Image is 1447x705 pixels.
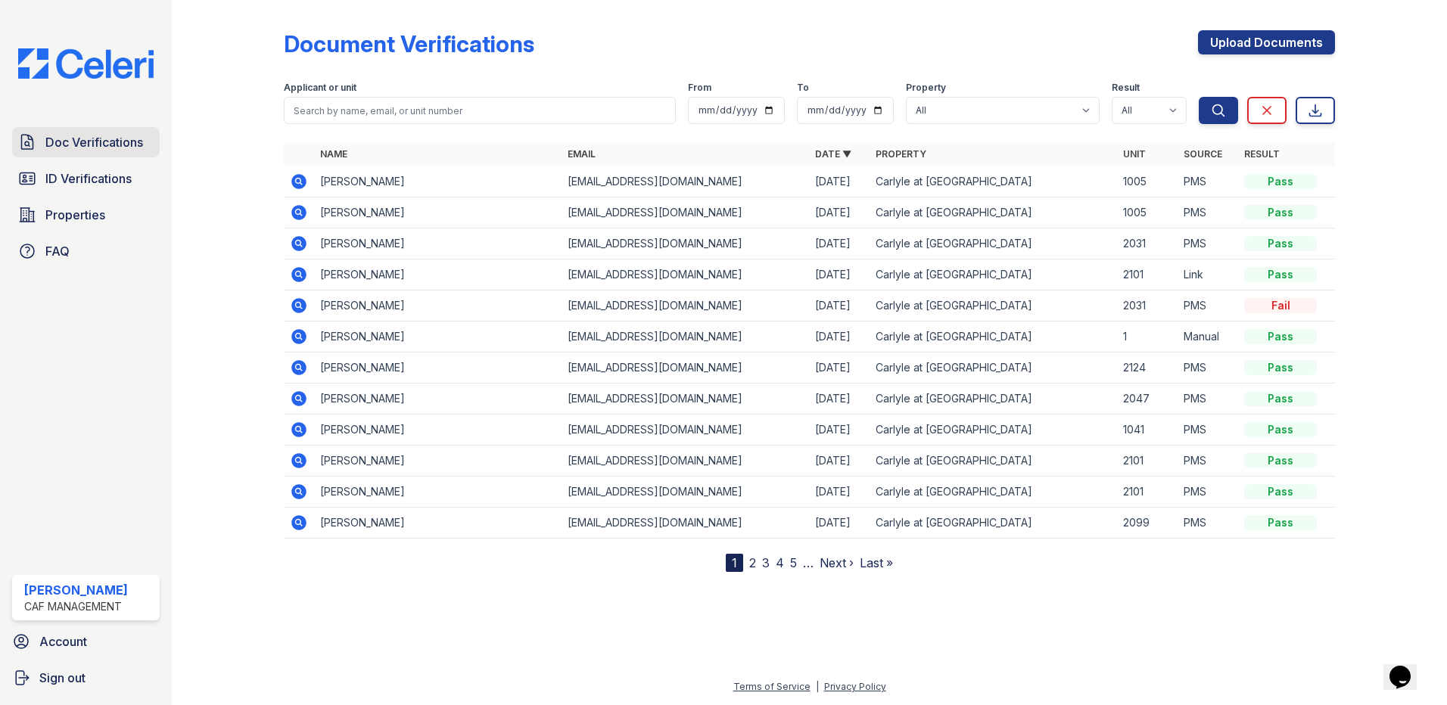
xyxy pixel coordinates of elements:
[870,446,1117,477] td: Carlyle at [GEOGRAPHIC_DATA]
[562,166,809,197] td: [EMAIL_ADDRESS][DOMAIN_NAME]
[1178,446,1238,477] td: PMS
[562,477,809,508] td: [EMAIL_ADDRESS][DOMAIN_NAME]
[776,555,784,570] a: 4
[870,197,1117,228] td: Carlyle at [GEOGRAPHIC_DATA]
[1112,82,1140,94] label: Result
[809,477,870,508] td: [DATE]
[1184,148,1222,160] a: Source
[1178,259,1238,290] td: Link
[39,669,86,687] span: Sign out
[1244,298,1317,313] div: Fail
[1178,197,1238,228] td: PMS
[45,169,132,188] span: ID Verifications
[45,242,70,260] span: FAQ
[562,228,809,259] td: [EMAIL_ADDRESS][DOMAIN_NAME]
[45,133,143,151] span: Doc Verifications
[1178,166,1238,197] td: PMS
[1244,391,1317,406] div: Pass
[1117,477,1178,508] td: 2101
[314,477,562,508] td: [PERSON_NAME]
[1117,415,1178,446] td: 1041
[815,148,851,160] a: Date ▼
[6,626,166,657] a: Account
[6,48,166,79] img: CE_Logo_Blue-a8612792a0a2168367f1c8372b55b34899dd931a85d93a1a3d3e32e68fde9ad4.png
[870,321,1117,352] td: Carlyle at [GEOGRAPHIC_DATA]
[562,446,809,477] td: [EMAIL_ADDRESS][DOMAIN_NAME]
[12,200,160,230] a: Properties
[314,384,562,415] td: [PERSON_NAME]
[809,228,870,259] td: [DATE]
[870,384,1117,415] td: Carlyle at [GEOGRAPHIC_DATA]
[809,508,870,539] td: [DATE]
[1198,30,1335,54] a: Upload Documents
[733,681,811,692] a: Terms of Service
[314,290,562,321] td: [PERSON_NAME]
[809,166,870,197] td: [DATE]
[870,415,1117,446] td: Carlyle at [GEOGRAPHIC_DATA]
[1117,446,1178,477] td: 2101
[860,555,893,570] a: Last »
[809,415,870,446] td: [DATE]
[1244,453,1317,468] div: Pass
[314,321,562,352] td: [PERSON_NAME]
[749,555,756,570] a: 2
[1383,644,1432,690] iframe: chat widget
[1117,259,1178,290] td: 2101
[314,446,562,477] td: [PERSON_NAME]
[1244,148,1280,160] a: Result
[12,127,160,157] a: Doc Verifications
[809,446,870,477] td: [DATE]
[6,663,166,693] a: Sign out
[1178,228,1238,259] td: PMS
[284,30,534,57] div: Document Verifications
[809,321,870,352] td: [DATE]
[797,82,809,94] label: To
[314,352,562,384] td: [PERSON_NAME]
[1123,148,1146,160] a: Unit
[562,415,809,446] td: [EMAIL_ADDRESS][DOMAIN_NAME]
[1117,166,1178,197] td: 1005
[870,352,1117,384] td: Carlyle at [GEOGRAPHIC_DATA]
[1117,290,1178,321] td: 2031
[568,148,596,160] a: Email
[809,259,870,290] td: [DATE]
[1178,384,1238,415] td: PMS
[12,236,160,266] a: FAQ
[809,352,870,384] td: [DATE]
[562,508,809,539] td: [EMAIL_ADDRESS][DOMAIN_NAME]
[1178,321,1238,352] td: Manual
[39,632,87,651] span: Account
[1244,329,1317,344] div: Pass
[870,290,1117,321] td: Carlyle at [GEOGRAPHIC_DATA]
[24,599,128,614] div: CAF Management
[284,82,356,94] label: Applicant or unit
[790,555,797,570] a: 5
[314,197,562,228] td: [PERSON_NAME]
[1244,174,1317,189] div: Pass
[1178,290,1238,321] td: PMS
[1117,321,1178,352] td: 1
[803,554,814,572] span: …
[1178,477,1238,508] td: PMS
[1244,484,1317,499] div: Pass
[24,581,128,599] div: [PERSON_NAME]
[314,166,562,197] td: [PERSON_NAME]
[876,148,926,160] a: Property
[688,82,711,94] label: From
[1244,515,1317,530] div: Pass
[1178,415,1238,446] td: PMS
[1244,205,1317,220] div: Pass
[906,82,946,94] label: Property
[870,508,1117,539] td: Carlyle at [GEOGRAPHIC_DATA]
[562,352,809,384] td: [EMAIL_ADDRESS][DOMAIN_NAME]
[1117,384,1178,415] td: 2047
[816,681,819,692] div: |
[870,477,1117,508] td: Carlyle at [GEOGRAPHIC_DATA]
[809,290,870,321] td: [DATE]
[1117,197,1178,228] td: 1005
[762,555,770,570] a: 3
[562,197,809,228] td: [EMAIL_ADDRESS][DOMAIN_NAME]
[1117,352,1178,384] td: 2124
[870,228,1117,259] td: Carlyle at [GEOGRAPHIC_DATA]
